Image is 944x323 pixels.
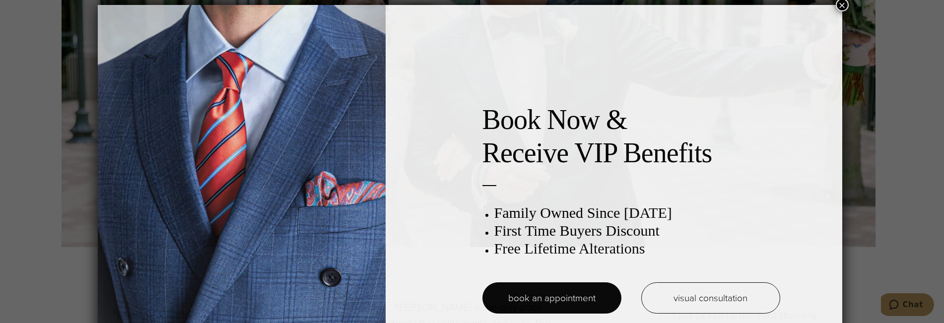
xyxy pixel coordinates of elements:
[482,103,780,170] h2: Book Now & Receive VIP Benefits
[22,7,42,16] span: Chat
[494,222,780,240] h3: First Time Buyers Discount
[494,204,780,222] h3: Family Owned Since [DATE]
[494,240,780,258] h3: Free Lifetime Alterations
[641,282,780,314] a: visual consultation
[482,282,621,314] a: book an appointment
